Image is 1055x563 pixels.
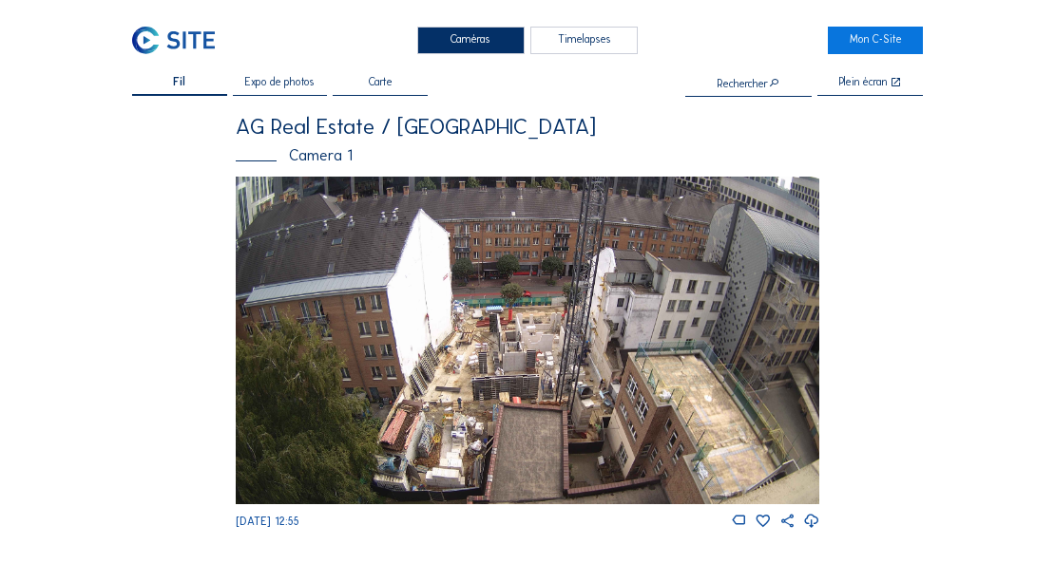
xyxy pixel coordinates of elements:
span: [DATE] 12:55 [236,515,299,528]
img: Image [236,177,819,504]
a: C-SITE Logo [132,27,227,54]
a: Mon C-Site [828,27,923,54]
div: Caméras [417,27,525,54]
span: Carte [369,77,393,88]
img: C-SITE Logo [132,27,215,54]
div: Camera 1 [236,148,819,163]
span: Expo de photos [245,77,315,88]
div: Plein écran [839,77,888,89]
div: AG Real Estate / [GEOGRAPHIC_DATA] [236,116,819,138]
div: Timelapses [530,27,638,54]
span: Fil [173,77,185,88]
